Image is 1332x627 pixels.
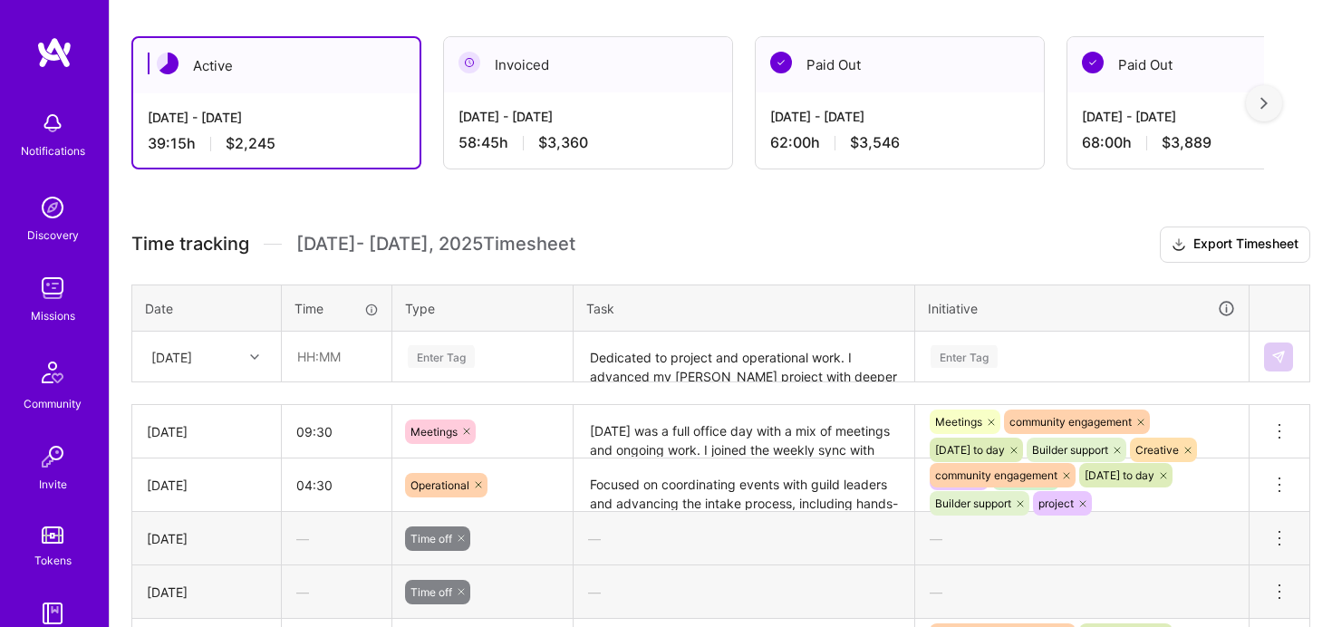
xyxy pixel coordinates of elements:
th: Type [392,285,574,332]
div: Discovery [27,226,79,245]
img: Invite [34,439,71,475]
span: project [1038,497,1074,510]
div: [DATE] [151,347,192,366]
span: Meetings [935,415,982,429]
span: $2,245 [226,134,275,153]
input: HH:MM [282,408,391,456]
div: Initiative [928,298,1236,319]
img: tokens [42,526,63,544]
span: Time off [410,532,452,545]
div: Paid Out [756,37,1044,92]
img: Paid Out [1082,52,1104,73]
div: Time [294,299,379,318]
img: teamwork [34,270,71,306]
img: right [1260,97,1268,110]
div: Enter Tag [931,342,998,371]
div: — [282,515,391,563]
input: HH:MM [282,461,391,509]
div: — [574,515,914,563]
span: $3,889 [1162,133,1211,152]
span: [DATE] to day [1085,468,1154,482]
div: Active [133,38,420,93]
div: — [282,568,391,616]
span: Creative [1135,443,1179,457]
div: Notifications [21,141,85,160]
span: community engagement [1009,415,1132,429]
img: Submit [1271,350,1286,364]
div: Tokens [34,551,72,570]
i: icon Chevron [250,352,259,362]
span: community engagement [935,468,1057,482]
img: Invoiced [458,52,480,73]
span: $3,360 [538,133,588,152]
div: [DATE] [147,583,266,602]
span: Meetings [410,425,458,439]
div: [DATE] - [DATE] [770,107,1029,126]
input: HH:MM [283,333,391,381]
div: Missions [31,306,75,325]
th: Date [132,285,282,332]
div: Invoiced [444,37,732,92]
div: [DATE] [147,476,266,495]
span: [DATE] - [DATE] , 2025 Timesheet [296,233,575,256]
div: [DATE] [147,422,266,441]
textarea: [DATE] was a full office day with a mix of meetings and ongoing work. I joined the weekly sync wi... [575,407,912,457]
span: $3,546 [850,133,900,152]
i: icon Download [1172,236,1186,255]
img: discovery [34,189,71,226]
div: [DATE] [147,529,266,548]
span: Operational [410,478,469,492]
textarea: Focused on coordinating events with guild leaders and advancing the intake process, including han... [575,460,912,510]
th: Task [574,285,915,332]
img: Active [157,53,179,74]
div: — [915,568,1249,616]
img: logo [36,36,72,69]
img: Paid Out [770,52,792,73]
span: Builder support [1032,443,1108,457]
div: [DATE] - [DATE] [148,108,405,127]
img: Community [31,351,74,394]
div: Enter Tag [408,342,475,371]
div: [DATE] - [DATE] [458,107,718,126]
div: Community [24,394,82,413]
div: 58:45 h [458,133,718,152]
div: — [574,568,914,616]
div: — [915,515,1249,563]
div: 62:00 h [770,133,1029,152]
span: Builder support [935,497,1011,510]
span: Time off [410,585,452,599]
span: [DATE] to day [935,443,1005,457]
span: Time tracking [131,233,249,256]
div: Invite [39,475,67,494]
button: Export Timesheet [1160,227,1310,263]
img: bell [34,105,71,141]
div: 39:15 h [148,134,405,153]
